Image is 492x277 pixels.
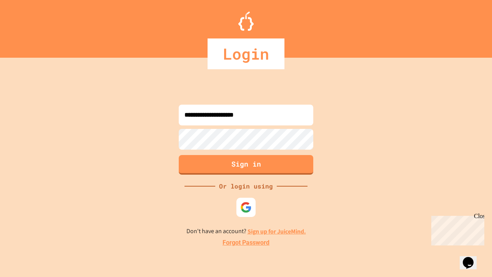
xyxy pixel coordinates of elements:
iframe: chat widget [428,213,484,245]
img: google-icon.svg [240,202,252,213]
a: Forgot Password [223,238,269,247]
button: Sign in [179,155,313,175]
a: Sign up for JuiceMind. [248,227,306,235]
p: Don't have an account? [186,227,306,236]
img: Logo.svg [238,12,254,31]
div: Or login using [215,182,277,191]
div: Login [208,38,284,69]
iframe: chat widget [460,246,484,269]
div: Chat with us now!Close [3,3,53,49]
